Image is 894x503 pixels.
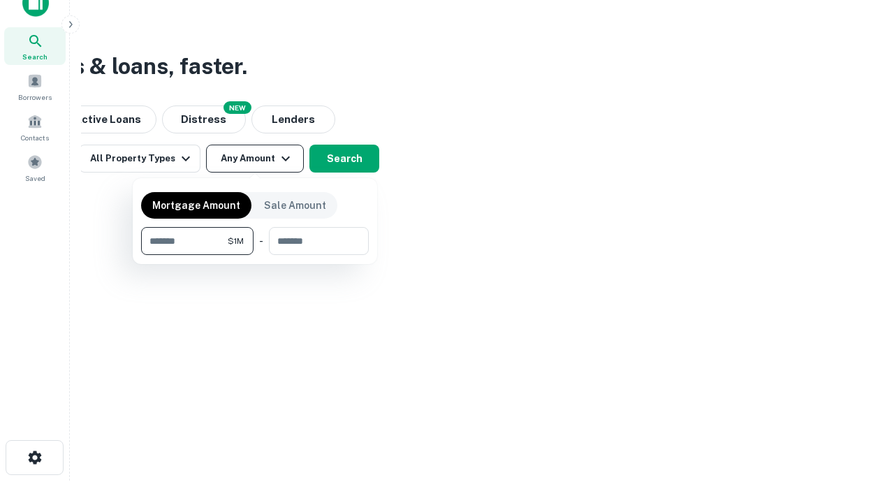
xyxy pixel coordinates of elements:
div: - [259,227,263,255]
iframe: Chat Widget [824,391,894,458]
span: $1M [228,235,244,247]
p: Sale Amount [264,198,326,213]
p: Mortgage Amount [152,198,240,213]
